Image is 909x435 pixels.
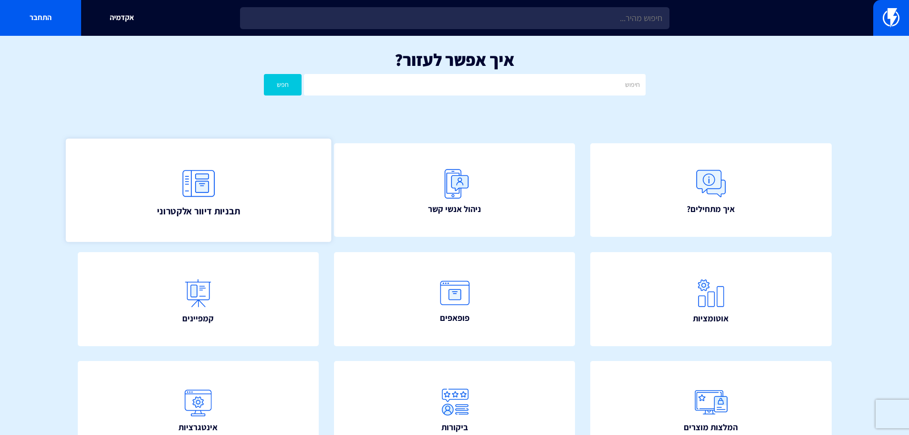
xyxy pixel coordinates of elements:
span: תבניות דיוור אלקטרוני [157,204,240,218]
a: איך מתחילים? [590,143,832,237]
span: קמפיינים [182,312,214,325]
span: פופאפים [440,312,470,324]
span: אוטומציות [693,312,729,325]
span: ביקורות [441,421,468,434]
button: חפש [264,74,302,95]
input: חיפוש [304,74,645,95]
a: תבניות דיוור אלקטרוני [65,138,331,242]
a: פופאפים [334,252,575,346]
a: אוטומציות [590,252,832,346]
input: חיפוש מהיר... [240,7,669,29]
span: אינטגרציות [178,421,218,434]
span: ניהול אנשי קשר [428,203,481,215]
span: המלצות מוצרים [684,421,738,434]
a: קמפיינים [78,252,319,346]
span: איך מתחילים? [687,203,735,215]
h1: איך אפשר לעזור? [14,50,895,69]
a: ניהול אנשי קשר [334,143,575,237]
